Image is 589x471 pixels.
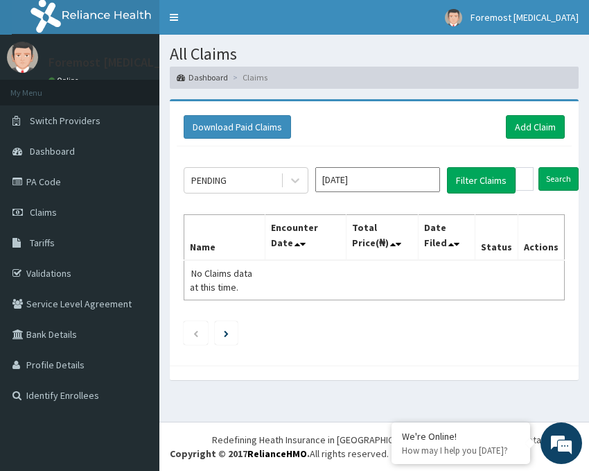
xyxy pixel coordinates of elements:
p: How may I help you today? [402,445,520,456]
span: No Claims data at this time. [190,267,252,293]
a: Online [49,76,82,85]
th: Date Filed [418,214,475,260]
button: Download Paid Claims [184,115,291,139]
span: Foremost [MEDICAL_DATA] [471,11,579,24]
input: Select Month and Year [315,167,440,192]
img: User Image [7,42,38,73]
th: Actions [518,214,564,260]
span: Tariffs [30,237,55,249]
th: Encounter Date [265,214,346,260]
div: PENDING [191,173,227,187]
span: Claims [30,206,57,219]
a: Dashboard [177,71,228,83]
p: Foremost [MEDICAL_DATA] [49,56,194,69]
img: User Image [445,9,462,26]
a: Add Claim [506,115,565,139]
input: Search by HMO ID [516,167,534,191]
span: Switch Providers [30,114,100,127]
strong: Copyright © 2017 . [170,447,310,460]
th: Status [475,214,518,260]
th: Name [184,214,265,260]
input: Search [538,167,579,191]
li: Claims [229,71,267,83]
a: Previous page [193,327,199,339]
span: Dashboard [30,145,75,157]
th: Total Price(₦) [346,214,418,260]
h1: All Claims [170,45,579,63]
a: Next page [224,327,229,339]
div: We're Online! [402,430,520,443]
footer: All rights reserved. [159,422,589,471]
a: RelianceHMO [247,447,307,460]
button: Filter Claims [447,167,516,194]
div: Redefining Heath Insurance in [GEOGRAPHIC_DATA] using Telemedicine and Data Science! [212,433,579,447]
